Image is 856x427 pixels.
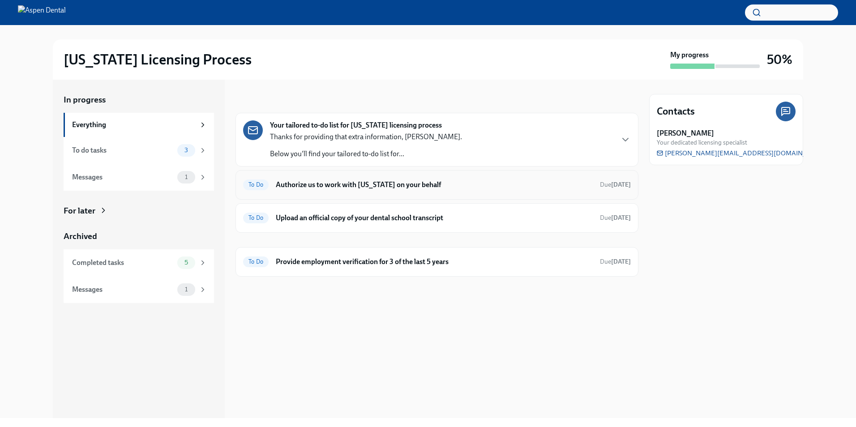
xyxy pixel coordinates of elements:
img: Aspen Dental [18,5,66,20]
span: October 11th, 2025 10:00 [600,257,631,266]
span: 5 [179,259,193,266]
span: Your dedicated licensing specialist [657,138,747,147]
strong: Your tailored to-do list for [US_STATE] licensing process [270,120,442,130]
h6: Authorize us to work with [US_STATE] on your behalf [276,180,593,190]
span: 1 [180,286,193,293]
a: To do tasks3 [64,137,214,164]
a: In progress [64,94,214,106]
h6: Provide employment verification for 3 of the last 5 years [276,257,593,267]
strong: [DATE] [611,258,631,265]
p: Thanks for providing that extra information, [PERSON_NAME]. [270,132,462,142]
h2: [US_STATE] Licensing Process [64,51,252,68]
a: Messages1 [64,276,214,303]
a: Everything [64,113,214,137]
a: For later [64,205,214,217]
a: Completed tasks5 [64,249,214,276]
strong: [DATE] [611,214,631,222]
a: To DoAuthorize us to work with [US_STATE] on your behalfDue[DATE] [243,178,631,192]
a: Messages1 [64,164,214,191]
div: Everything [72,120,195,130]
strong: [PERSON_NAME] [657,128,714,138]
span: October 30th, 2025 10:00 [600,213,631,222]
h3: 50% [767,51,792,68]
div: Messages [72,172,174,182]
a: To DoProvide employment verification for 3 of the last 5 yearsDue[DATE] [243,255,631,269]
span: To Do [243,258,269,265]
div: Completed tasks [72,258,174,268]
div: For later [64,205,95,217]
span: 3 [179,147,193,154]
p: Below you'll find your tailored to-do list for... [270,149,462,159]
span: To Do [243,214,269,221]
span: Due [600,214,631,222]
h6: Upload an official copy of your dental school transcript [276,213,593,223]
span: October 16th, 2025 10:00 [600,180,631,189]
div: Messages [72,285,174,295]
a: To DoUpload an official copy of your dental school transcriptDue[DATE] [243,211,631,225]
a: [PERSON_NAME][EMAIL_ADDRESS][DOMAIN_NAME] [657,149,828,158]
strong: [DATE] [611,181,631,188]
a: Archived [64,231,214,242]
span: Due [600,258,631,265]
div: In progress [235,94,278,106]
strong: My progress [670,50,709,60]
span: Due [600,181,631,188]
h4: Contacts [657,105,695,118]
div: To do tasks [72,145,174,155]
span: 1 [180,174,193,180]
span: To Do [243,181,269,188]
